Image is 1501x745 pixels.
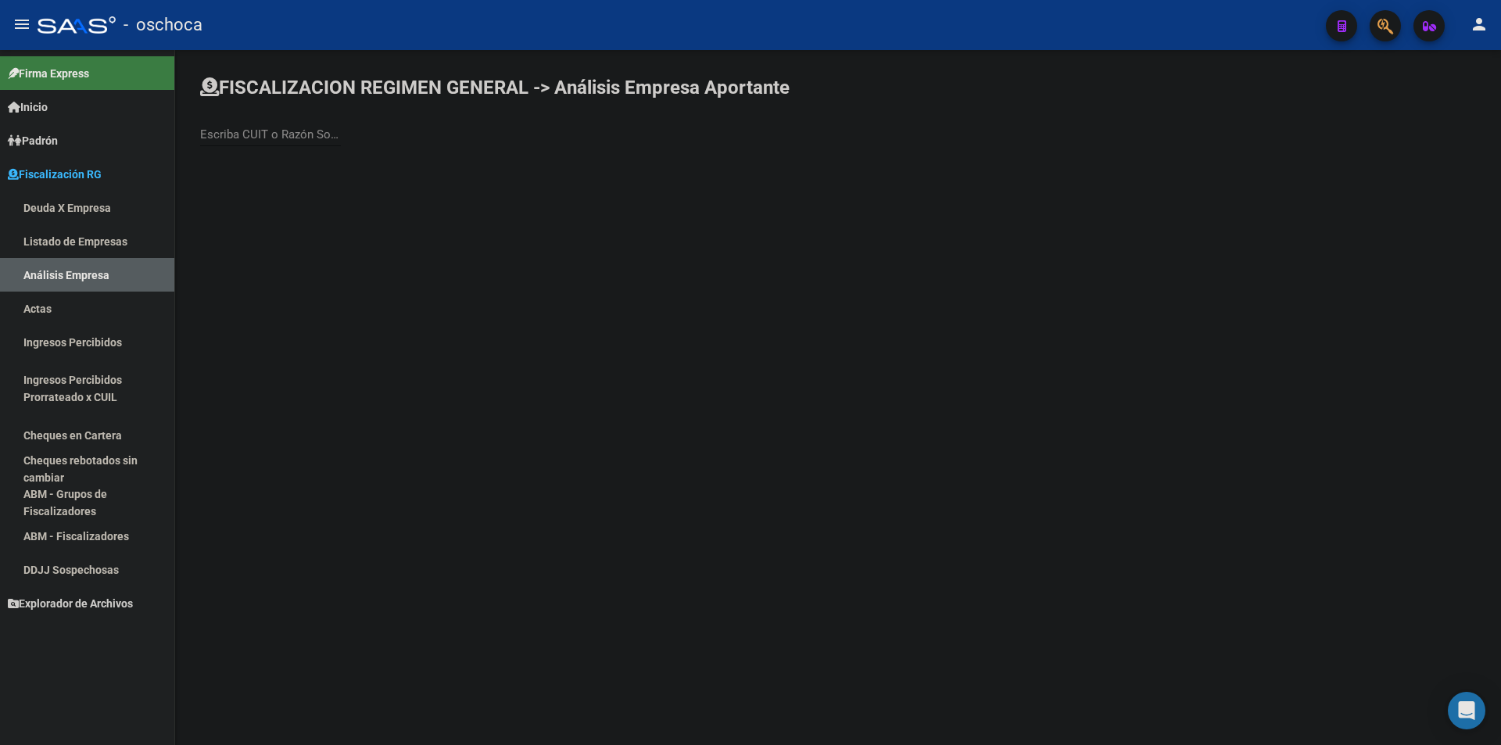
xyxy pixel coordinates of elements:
mat-icon: menu [13,15,31,34]
span: Inicio [8,98,48,116]
mat-icon: person [1470,15,1488,34]
span: Firma Express [8,65,89,82]
span: Padrón [8,132,58,149]
span: Fiscalización RG [8,166,102,183]
span: Explorador de Archivos [8,595,133,612]
span: - oschoca [124,8,202,42]
div: Open Intercom Messenger [1448,692,1485,729]
h1: FISCALIZACION REGIMEN GENERAL -> Análisis Empresa Aportante [200,75,790,100]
